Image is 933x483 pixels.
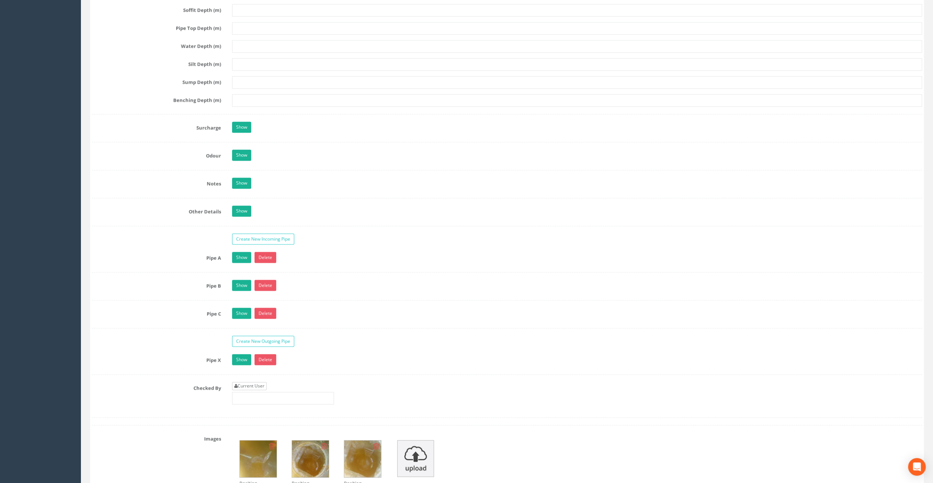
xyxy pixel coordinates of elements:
label: Pipe X [86,354,227,364]
a: Current User [232,382,267,390]
a: Show [232,122,251,133]
label: Soffit Depth (m) [86,4,227,14]
label: Surcharge [86,122,227,131]
img: upload_icon.png [397,440,434,477]
a: Show [232,252,251,263]
label: Checked By [86,382,227,391]
img: 1b460754-b192-b0fb-8585-92088450dd29_2fe601c5-dc30-d2eb-c5e0-477d6a4db999_thumb.jpg [240,440,277,477]
label: Odour [86,150,227,159]
label: Pipe Top Depth (m) [86,22,227,32]
label: Notes [86,178,227,187]
a: Show [232,205,251,217]
a: Create New Outgoing Pipe [232,336,294,347]
img: 1b460754-b192-b0fb-8585-92088450dd29_c602c028-a0ed-2c6c-245d-eecbd5268eec_thumb.jpg [344,440,381,477]
a: Create New Incoming Pipe [232,233,294,244]
a: Show [232,354,251,365]
a: Delete [254,308,276,319]
label: Silt Depth (m) [86,58,227,68]
div: Open Intercom Messenger [908,458,926,476]
label: Sump Depth (m) [86,76,227,86]
label: Benching Depth (m) [86,94,227,104]
label: Other Details [86,205,227,215]
label: Water Depth (m) [86,40,227,50]
a: Delete [254,252,276,263]
a: Delete [254,280,276,291]
label: Images [86,433,227,442]
a: Show [232,308,251,319]
a: Show [232,280,251,291]
label: Pipe B [86,280,227,289]
a: Delete [254,354,276,365]
label: Pipe A [86,252,227,261]
img: 1b460754-b192-b0fb-8585-92088450dd29_7921607d-e52b-e446-51cc-e0e5538cd1ef_thumb.jpg [292,440,329,477]
a: Show [232,178,251,189]
a: Show [232,150,251,161]
label: Pipe C [86,308,227,317]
